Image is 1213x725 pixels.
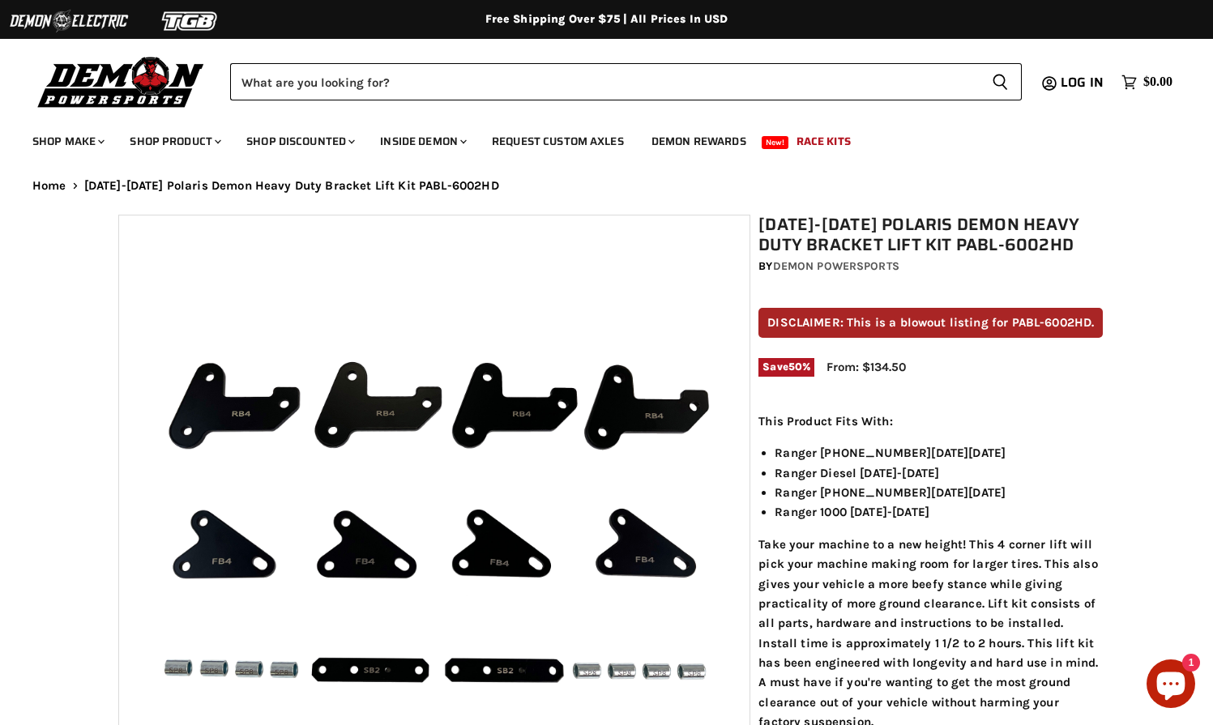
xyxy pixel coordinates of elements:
[20,125,114,158] a: Shop Make
[480,125,636,158] a: Request Custom Axles
[758,308,1103,338] p: DISCLAIMER: This is a blowout listing for PABL-6002HD.
[775,463,1103,483] li: Ranger Diesel [DATE]-[DATE]
[758,215,1103,255] h1: [DATE]-[DATE] Polaris Demon Heavy Duty Bracket Lift Kit PABL-6002HD
[230,63,979,100] input: Search
[639,125,758,158] a: Demon Rewards
[1113,70,1181,94] a: $0.00
[758,258,1103,275] div: by
[775,502,1103,522] li: Ranger 1000 [DATE]-[DATE]
[1053,75,1113,90] a: Log in
[117,125,231,158] a: Shop Product
[32,179,66,193] a: Home
[1142,659,1200,712] inbox-online-store-chat: Shopify online store chat
[230,63,1022,100] form: Product
[788,360,802,373] span: 50
[758,358,814,376] span: Save %
[784,125,863,158] a: Race Kits
[20,118,1168,158] ul: Main menu
[1143,75,1172,90] span: $0.00
[8,6,130,36] img: Demon Electric Logo 2
[368,125,476,158] a: Inside Demon
[234,125,365,158] a: Shop Discounted
[758,412,1103,431] p: This Product Fits With:
[32,53,210,110] img: Demon Powersports
[826,360,906,374] span: From: $134.50
[1061,72,1104,92] span: Log in
[84,179,499,193] span: [DATE]-[DATE] Polaris Demon Heavy Duty Bracket Lift Kit PABL-6002HD
[130,6,251,36] img: TGB Logo 2
[773,259,899,273] a: Demon Powersports
[979,63,1022,100] button: Search
[775,443,1103,463] li: Ranger [PHONE_NUMBER][DATE][DATE]
[775,483,1103,502] li: Ranger [PHONE_NUMBER][DATE][DATE]
[762,136,789,149] span: New!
